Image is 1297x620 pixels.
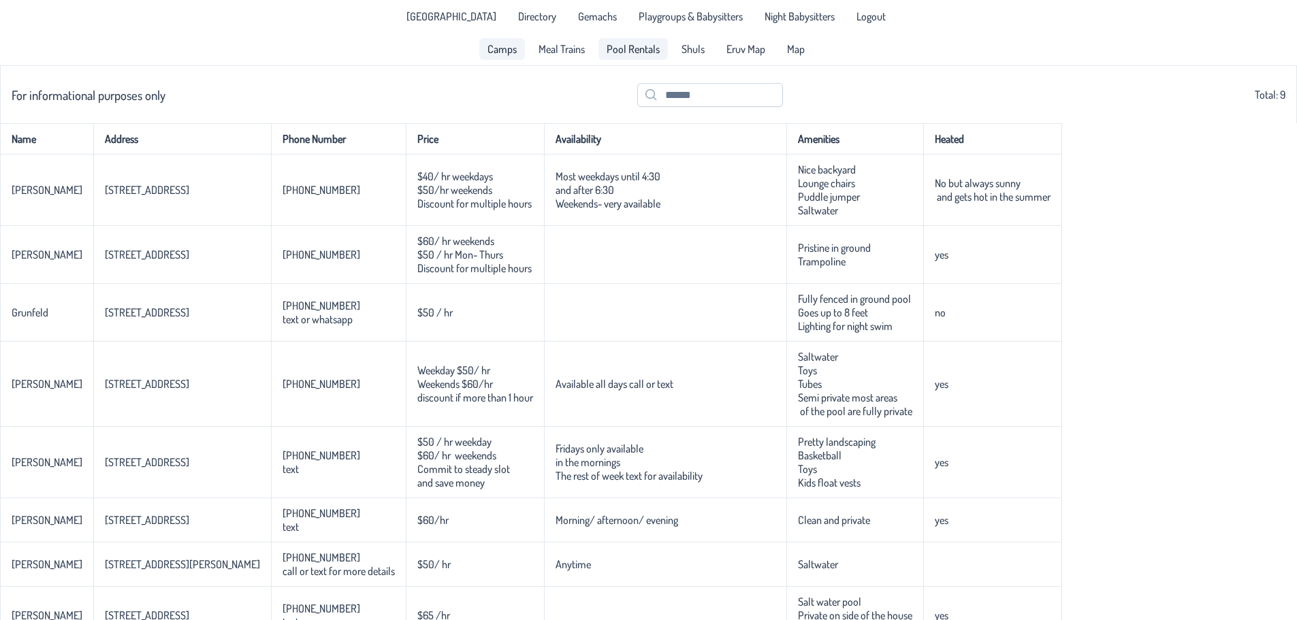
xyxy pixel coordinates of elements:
[935,455,948,469] p-celleditor: yes
[779,38,813,60] a: Map
[12,377,82,391] p-celleditor: [PERSON_NAME]
[935,248,948,261] p-celleditor: yes
[479,38,525,60] a: Camps
[105,377,189,391] p-celleditor: [STREET_ADDRESS]
[510,5,564,27] a: Directory
[417,169,532,210] p-celleditor: $40/ hr weekdays $50/hr weekends Discount for multiple hours
[718,38,773,60] a: Eruv Map
[544,123,786,154] th: Availability
[417,363,533,404] p-celleditor: Weekday $50/ hr Weekends $60/hr discount if more than 1 hour
[487,44,517,54] span: Camps
[848,5,894,27] li: Logout
[798,292,911,333] p-celleditor: Fully fenced in ground pool Goes up to 8 feet Lighting for night swim
[283,299,360,326] p-celleditor: [PHONE_NUMBER] text or whatsapp
[756,5,843,27] a: Night Babysitters
[673,38,713,60] a: Shuls
[398,5,505,27] li: Pine Lake Park
[798,513,870,527] p-celleditor: Clean and private
[630,5,751,27] a: Playgroups & Babysitters
[639,11,743,22] span: Playgroups & Babysitters
[556,442,703,483] p-celleditor: Fridays only available in the mornings The rest of week text for availability
[417,513,449,527] p-celleditor: $60/hr
[798,557,838,571] p-celleditor: Saltwater
[935,377,948,391] p-celleditor: yes
[398,5,505,27] a: [GEOGRAPHIC_DATA]
[570,5,625,27] a: Gemachs
[856,11,886,22] span: Logout
[105,306,189,319] p-celleditor: [STREET_ADDRESS]
[283,448,360,476] p-celleditor: [PHONE_NUMBER] text
[105,183,189,197] p-celleditor: [STREET_ADDRESS]
[417,234,532,275] p-celleditor: $60/ hr weekends $50 / hr Mon- Thurs Discount for multiple hours
[406,11,496,22] span: [GEOGRAPHIC_DATA]
[935,306,946,319] p-celleditor: no
[798,163,860,217] p-celleditor: Nice backyard Lounge chairs Puddle jumper Saltwater
[283,551,395,578] p-celleditor: [PHONE_NUMBER] call or text for more details
[283,183,360,197] p-celleditor: [PHONE_NUMBER]
[578,11,617,22] span: Gemachs
[105,455,189,469] p-celleditor: [STREET_ADDRESS]
[93,123,271,154] th: Address
[12,74,1285,115] div: Total: 9
[786,123,923,154] th: Amenities
[417,306,453,319] p-celleditor: $50 / hr
[283,377,360,391] p-celleditor: [PHONE_NUMBER]
[283,248,360,261] p-celleditor: [PHONE_NUMBER]
[556,557,591,571] p-celleditor: Anytime
[556,169,660,210] p-celleditor: Most weekdays until 4:30 and after 6:30 Weekends- very available
[935,513,948,527] p-celleditor: yes
[271,123,406,154] th: Phone Number
[12,455,82,469] p-celleditor: [PERSON_NAME]
[556,377,673,391] p-celleditor: Available all days call or text
[798,350,912,418] p-celleditor: Saltwater Toys Tubes Semi private most areas of the pool are fully private
[726,44,765,54] span: Eruv Map
[12,557,82,571] p-celleditor: [PERSON_NAME]
[923,123,1062,154] th: Heated
[283,506,360,534] p-celleditor: [PHONE_NUMBER] text
[935,176,1051,203] p-celleditor: No but always sunny and gets hot in the summer
[787,44,805,54] span: Map
[12,87,165,103] h3: For informational purposes only
[518,11,556,22] span: Directory
[765,11,835,22] span: Night Babysitters
[598,38,668,60] a: Pool Rentals
[682,44,705,54] span: Shuls
[798,435,876,489] p-celleditor: Pretty landscaping Basketball Toys Kids float vests
[12,248,82,261] p-celleditor: [PERSON_NAME]
[798,241,871,268] p-celleditor: Pristine in ground Trampoline
[417,435,512,489] p-celleditor: $50 / hr weekday $60/ hr weekends Commit to steady slot and save money
[12,306,48,319] p-celleditor: Grunfeld
[417,557,451,571] p-celleditor: $50/ hr
[105,513,189,527] p-celleditor: [STREET_ADDRESS]
[530,38,593,60] a: Meal Trains
[556,513,678,527] p-celleditor: Morning/ afternoon/ evening
[539,44,585,54] span: Meal Trains
[12,183,82,197] p-celleditor: [PERSON_NAME]
[607,44,660,54] span: Pool Rentals
[105,248,189,261] p-celleditor: [STREET_ADDRESS]
[12,513,82,527] p-celleditor: [PERSON_NAME]
[406,123,544,154] th: Price
[105,557,260,571] p-celleditor: [STREET_ADDRESS][PERSON_NAME]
